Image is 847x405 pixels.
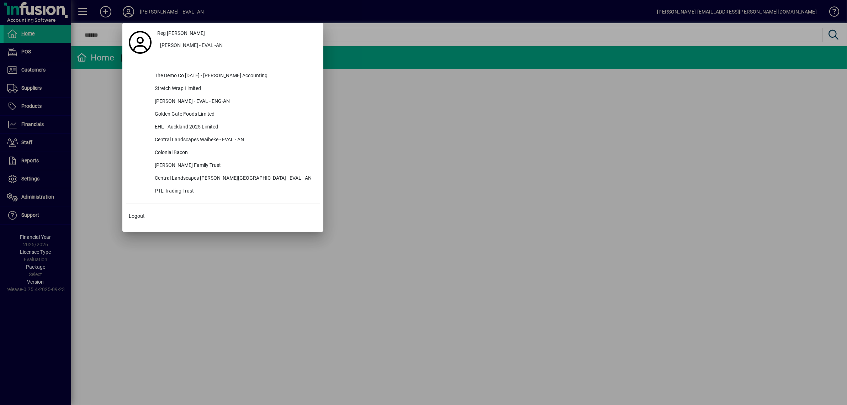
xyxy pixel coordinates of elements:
[149,147,320,159] div: Colonial Bacon
[129,212,145,220] span: Logout
[149,159,320,172] div: [PERSON_NAME] Family Trust
[154,27,320,40] a: Reg [PERSON_NAME]
[126,70,320,83] button: The Demo Co [DATE] - [PERSON_NAME] Accounting
[126,159,320,172] button: [PERSON_NAME] Family Trust
[126,210,320,222] button: Logout
[149,70,320,83] div: The Demo Co [DATE] - [PERSON_NAME] Accounting
[126,185,320,198] button: PTL Trading Trust
[157,30,205,37] span: Reg [PERSON_NAME]
[126,36,154,49] a: Profile
[149,95,320,108] div: [PERSON_NAME] - EVAL - ENG-AN
[126,108,320,121] button: Golden Gate Foods Limited
[149,185,320,198] div: PTL Trading Trust
[149,108,320,121] div: Golden Gate Foods Limited
[126,134,320,147] button: Central Landscapes Waiheke - EVAL - AN
[149,134,320,147] div: Central Landscapes Waiheke - EVAL - AN
[126,83,320,95] button: Stretch Wrap Limited
[126,121,320,134] button: EHL - Auckland 2025 Limited
[126,147,320,159] button: Colonial Bacon
[149,172,320,185] div: Central Landscapes [PERSON_NAME][GEOGRAPHIC_DATA] - EVAL - AN
[154,40,320,52] button: [PERSON_NAME] - EVAL -AN
[126,172,320,185] button: Central Landscapes [PERSON_NAME][GEOGRAPHIC_DATA] - EVAL - AN
[126,95,320,108] button: [PERSON_NAME] - EVAL - ENG-AN
[149,121,320,134] div: EHL - Auckland 2025 Limited
[149,83,320,95] div: Stretch Wrap Limited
